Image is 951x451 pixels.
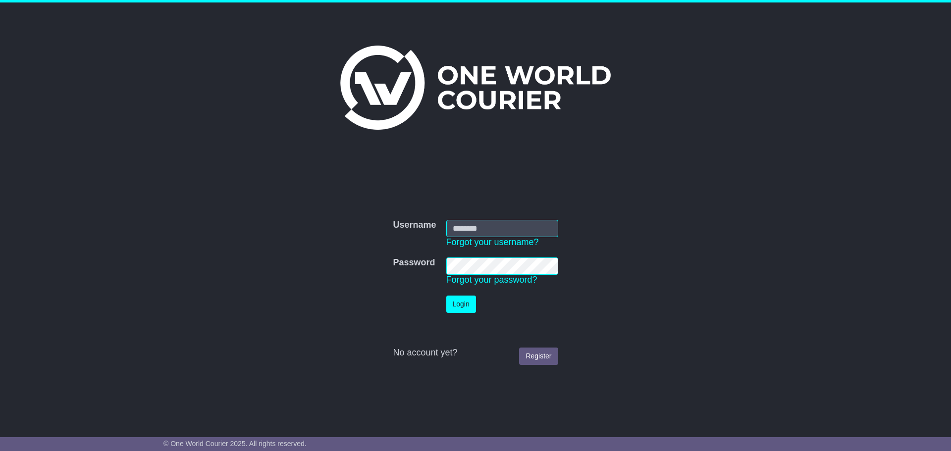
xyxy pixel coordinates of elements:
label: Username [393,220,436,231]
img: One World [340,46,611,130]
span: © One World Courier 2025. All rights reserved. [163,440,307,448]
a: Forgot your password? [446,275,537,285]
a: Register [519,348,558,365]
label: Password [393,257,435,268]
a: Forgot your username? [446,237,539,247]
button: Login [446,296,476,313]
div: No account yet? [393,348,558,358]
